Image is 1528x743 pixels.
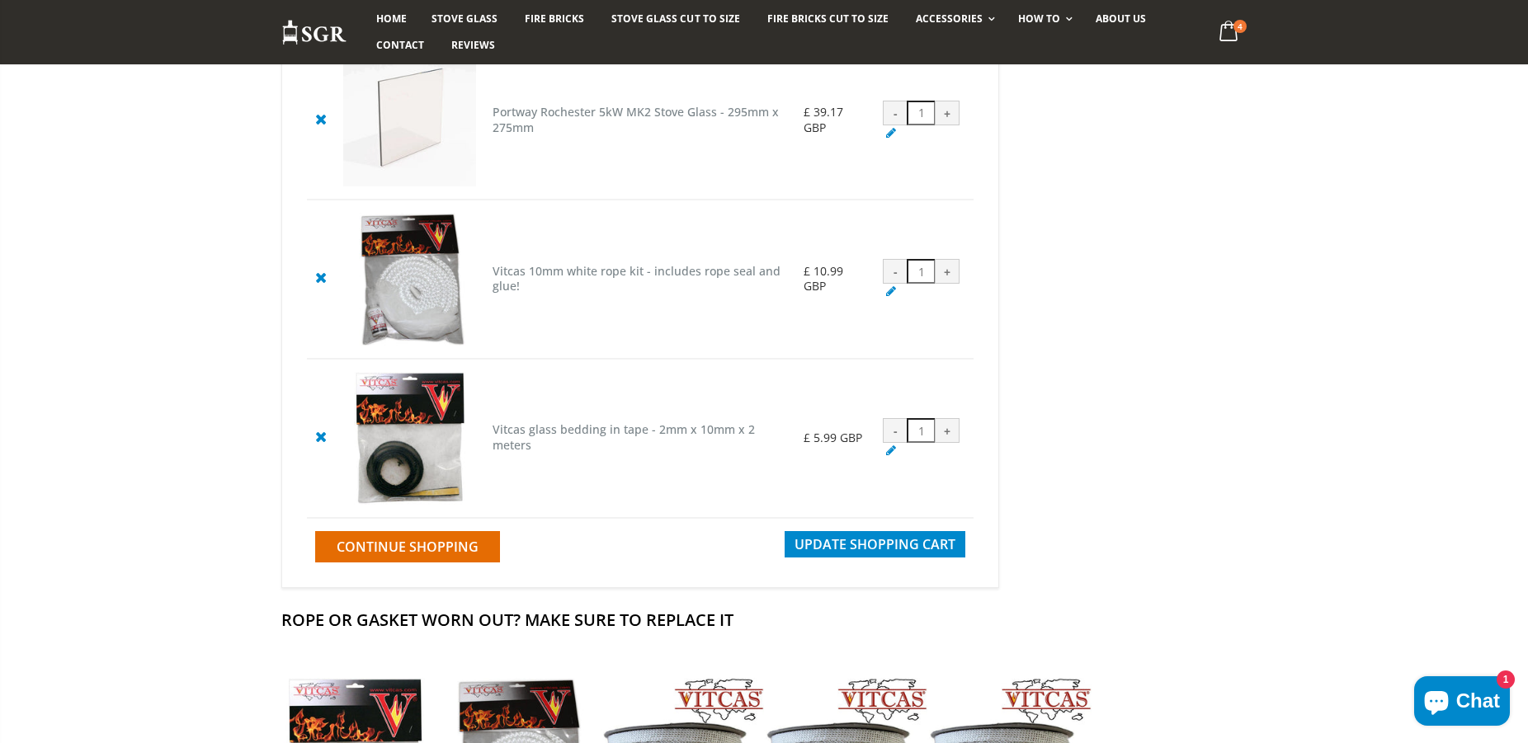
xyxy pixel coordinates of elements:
[935,101,960,125] div: +
[785,531,965,557] button: Update Shopping Cart
[337,538,479,556] span: Continue Shopping
[916,12,983,26] span: Accessories
[804,430,862,445] span: £ 5.99 GBP
[493,263,781,294] a: Vitcas 10mm white rope kit - includes rope seal and glue!
[804,263,843,294] span: £ 10.99 GBP
[935,259,960,284] div: +
[883,418,908,443] div: -
[903,6,1003,32] a: Accessories
[376,12,407,26] span: Home
[343,213,476,346] img: Vitcas 10mm white rope kit - includes rope seal and glue!
[281,19,347,46] img: Stove Glass Replacement
[1213,16,1247,49] a: 4
[1083,6,1158,32] a: About us
[364,6,419,32] a: Home
[795,535,955,553] span: Update Shopping Cart
[376,38,424,52] span: Contact
[935,418,960,443] div: +
[883,259,908,284] div: -
[804,104,843,134] span: £ 39.17 GBP
[1233,20,1247,33] span: 4
[364,32,436,59] a: Contact
[493,104,779,135] a: Portway Rochester 5kW MK2 Stove Glass - 295mm x 275mm
[1409,676,1515,730] inbox-online-store-chat: Shopify online store chat
[493,421,755,453] a: Vitcas glass bedding in tape - 2mm x 10mm x 2 meters
[767,12,889,26] span: Fire Bricks Cut To Size
[599,6,752,32] a: Stove Glass Cut To Size
[512,6,597,32] a: Fire Bricks
[755,6,901,32] a: Fire Bricks Cut To Size
[1018,12,1060,26] span: How To
[281,609,1247,631] h2: Rope Or Gasket Worn Out? Make Sure To Replace It
[451,38,495,52] span: Reviews
[611,12,739,26] span: Stove Glass Cut To Size
[1006,6,1081,32] a: How To
[439,32,507,59] a: Reviews
[419,6,510,32] a: Stove Glass
[432,12,498,26] span: Stove Glass
[315,531,500,562] a: Continue Shopping
[1096,12,1146,26] span: About us
[343,372,476,505] img: Vitcas glass bedding in tape - 2mm x 10mm x 2 meters
[343,54,476,186] img: Portway Rochester 5kW MK2 Stove Glass - 295mm x 275mm
[883,101,908,125] div: -
[525,12,584,26] span: Fire Bricks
